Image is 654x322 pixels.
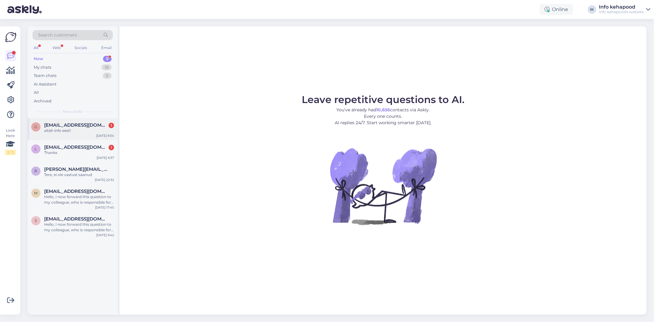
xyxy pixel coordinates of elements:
div: [DATE] 9:34 [96,133,114,138]
div: Hello, I now forward this question to my colleague, who is responsible for this. The reply will b... [44,222,114,233]
div: [DATE] 17:45 [95,205,114,210]
div: My chats [34,64,51,71]
div: AI Assistant [34,81,56,87]
a: Info kehapoodInfo kehapood's website [599,5,650,14]
span: Search customers [38,32,77,38]
div: Team chats [34,73,56,79]
div: Archived [34,98,52,104]
p: You’ve already had contacts via Askly. Every one counts. AI replies 24/7. Start working smarter [... [302,107,465,126]
span: mairi75kiis@gmail.com [44,189,108,194]
div: 2 / 3 [5,150,16,155]
span: s [35,218,37,223]
div: Tere, ei ole vastust saanud [44,172,114,178]
div: 0 [103,73,112,79]
span: g [35,125,37,129]
span: m [34,191,38,195]
div: [DATE] 22:32 [95,178,114,182]
div: 18 [101,64,112,71]
span: grosselisabeth16@gmail.com [44,122,108,128]
div: Hello, I now forward this question to my colleague, who is responsible for this. The reply will b... [44,194,114,205]
img: No Chat active [328,131,438,241]
b: 10,656 [377,107,390,113]
div: Info kehapood's website [599,10,644,14]
div: All [34,90,39,96]
span: schalanskiedith2@gmail.com [44,216,108,222]
div: Look Here [5,128,16,155]
div: New [34,56,43,62]
div: Online [540,4,573,15]
div: 1 [109,123,114,128]
div: [DATE] 9:42 [96,233,114,237]
div: Socials [73,44,88,52]
div: 5 [103,56,112,62]
div: Thanks [44,150,114,155]
div: Info kehapood [599,5,644,10]
span: New chats [63,109,82,114]
div: All [33,44,40,52]
span: Lauraliaoxx@gmail.com [44,144,108,150]
img: Askly Logo [5,31,17,43]
div: aitäh info eest! [44,128,114,133]
span: L [35,147,37,151]
span: rena.kaup@gmail.com [44,167,108,172]
div: IK [588,5,596,14]
div: 1 [109,145,114,150]
span: r [35,169,37,173]
span: Leave repetitive questions to AI. [302,94,465,105]
div: [DATE] 6:37 [97,155,114,160]
div: Web [51,44,62,52]
div: Email [100,44,113,52]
